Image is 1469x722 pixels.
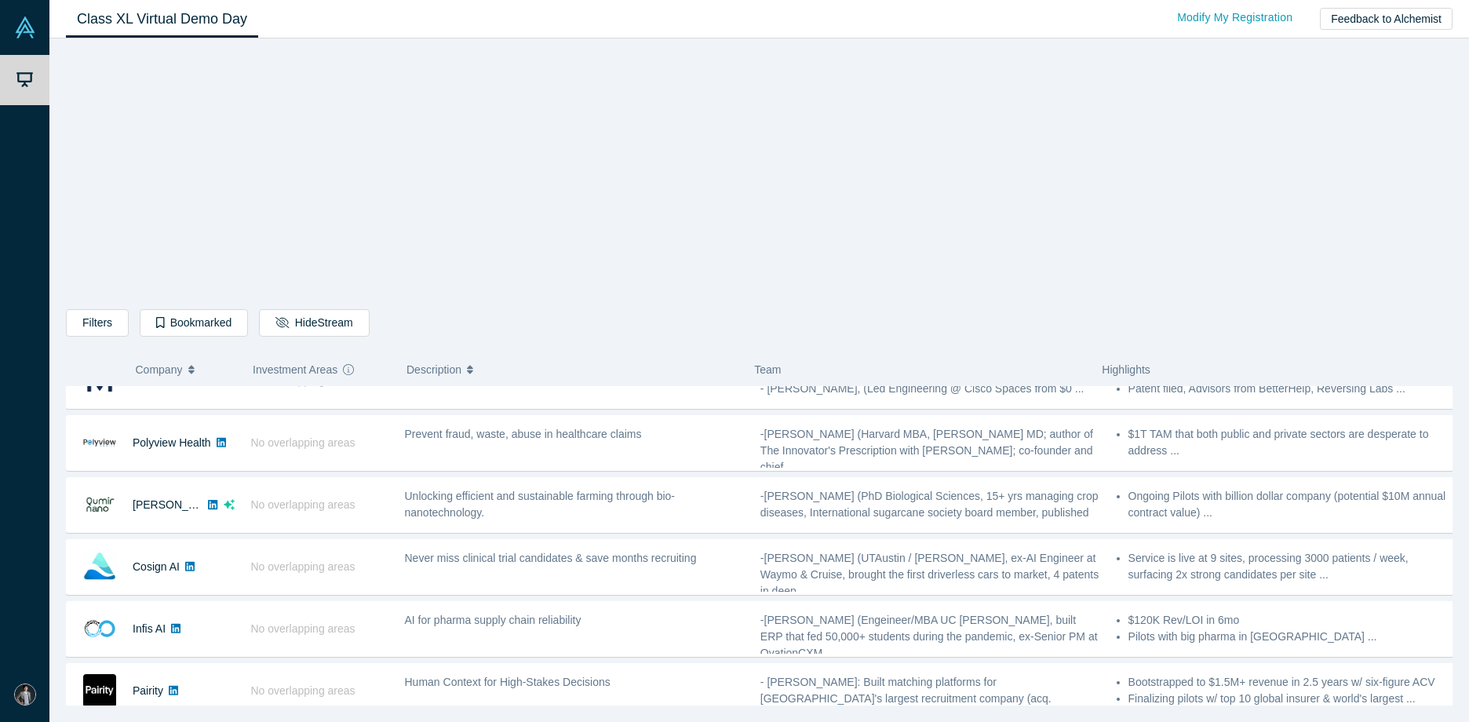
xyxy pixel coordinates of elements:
a: Modify My Registration [1161,4,1309,31]
span: Never miss clinical trial candidates & save months recruiting [405,552,697,564]
a: Pairity [133,684,163,697]
img: Yusuke Shioyama's Account [14,684,36,706]
button: HideStream [259,309,369,337]
li: Patent filed, Advisors from BetterHelp, Reversing Labs ... [1128,381,1456,397]
button: Description [406,353,738,386]
a: MELURNA [133,374,186,387]
button: Filters [66,309,129,337]
img: Polyview Health's Logo [83,426,116,459]
span: -[PERSON_NAME] (Harvard MBA, [PERSON_NAME] MD; author of The Innovator's Prescription with [PERSO... [760,428,1093,473]
img: Alchemist Vault Logo [14,16,36,38]
li: Finalizing pilots w/ top 10 global insurer & world's largest ... [1128,691,1456,707]
img: Cosign AI's Logo [83,550,116,583]
a: [PERSON_NAME] [133,498,223,511]
span: Prevent fraud, waste, abuse in healthcare claims [405,428,642,440]
span: No overlapping areas [251,498,355,511]
span: No overlapping areas [251,684,355,697]
button: Bookmarked [140,309,248,337]
li: Service is live at 9 sites, processing 3000 patients / week, surfacing 2x strong candidates per s... [1128,550,1456,583]
img: Pairity's Logo [83,674,116,707]
li: Pilots with big pharma in [GEOGRAPHIC_DATA] ... [1128,629,1456,645]
li: Bootstrapped to $1.5M+ revenue in 2.5 years w/ six-figure ACV [1128,674,1456,691]
span: No overlapping areas [251,436,355,449]
img: Infis AI's Logo [83,612,116,645]
span: - [PERSON_NAME]: Built matching platforms for [GEOGRAPHIC_DATA]'s largest recruitment company (ac... [760,676,1052,721]
span: AI for pharma supply chain reliability [405,614,581,626]
span: Unlocking efficient and sustainable farming through bio-nanotechnology. [405,490,676,519]
span: No overlapping areas [251,560,355,573]
li: Ongoing Pilots with billion dollar company (potential $10M annual contract value) ... [1128,488,1456,521]
li: $1T TAM that both public and private sectors are desperate to address ... [1128,426,1456,459]
span: Team [754,363,781,376]
a: Cosign AI [133,560,180,573]
span: Human Context for High-Stakes Decisions [405,676,611,688]
span: No overlapping areas [251,622,355,635]
a: Infis AI [133,622,166,635]
span: -[PERSON_NAME] (UTAustin / [PERSON_NAME], ex-AI Engineer at Waymo & Cruise, brought the first dri... [760,552,1099,597]
span: -[PERSON_NAME] (Engeineer/MBA UC [PERSON_NAME], built ERP that fed 50,000+ students during the pa... [760,614,1098,659]
iframe: Alchemist Class XL Demo Day: Vault [541,51,979,297]
span: Description [406,353,461,386]
li: $120K Rev/LOI in 6mo [1128,612,1456,629]
span: Company [136,353,183,386]
button: Company [136,353,237,386]
span: Highlights [1102,363,1150,376]
a: Class XL Virtual Demo Day [66,1,258,38]
img: Qumir Nano's Logo [83,488,116,521]
svg: dsa ai sparkles [224,499,235,510]
span: Investment Areas [253,353,337,386]
a: Polyview Health [133,436,211,449]
span: -[PERSON_NAME] (PhD Biological Sciences, 15+ yrs managing crop diseases, International sugarcane ... [760,490,1099,535]
span: No overlapping areas [251,374,355,387]
button: Feedback to Alchemist [1320,8,1453,30]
